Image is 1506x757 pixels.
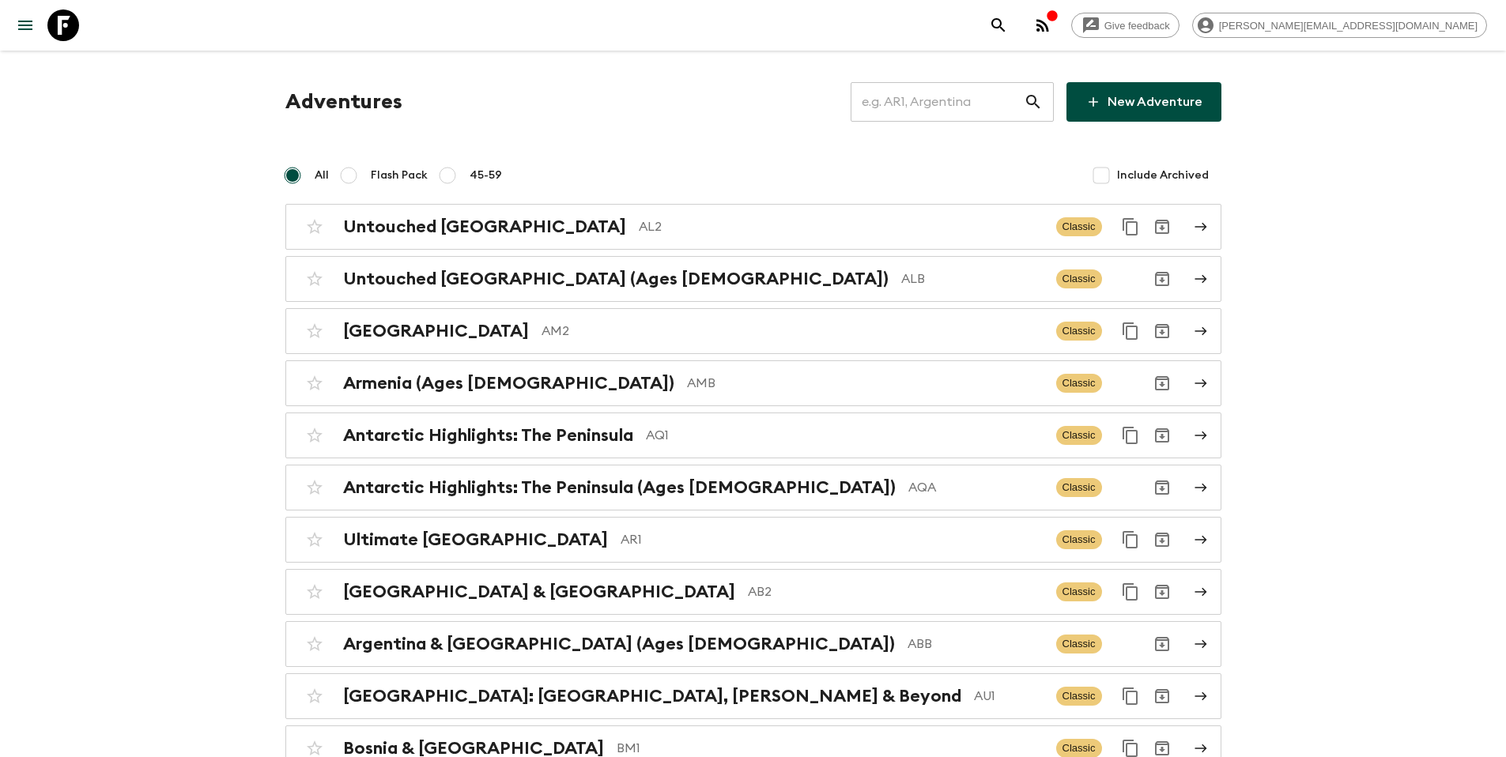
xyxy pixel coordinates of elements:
[1056,269,1102,288] span: Classic
[1146,576,1178,608] button: Archive
[1210,20,1486,32] span: [PERSON_NAME][EMAIL_ADDRESS][DOMAIN_NAME]
[285,360,1221,406] a: Armenia (Ages [DEMOGRAPHIC_DATA])AMBClassicArchive
[1056,217,1102,236] span: Classic
[343,529,608,550] h2: Ultimate [GEOGRAPHIC_DATA]
[1056,426,1102,445] span: Classic
[343,373,674,394] h2: Armenia (Ages [DEMOGRAPHIC_DATA])
[1146,420,1178,451] button: Archive
[285,412,1221,458] a: Antarctic Highlights: The PeninsulaAQ1ClassicDuplicate for 45-59Archive
[1115,315,1146,347] button: Duplicate for 45-59
[851,80,1024,124] input: e.g. AR1, Argentina
[1146,367,1178,399] button: Archive
[315,168,329,183] span: All
[1096,20,1179,32] span: Give feedback
[343,686,961,706] h2: [GEOGRAPHIC_DATA]: [GEOGRAPHIC_DATA], [PERSON_NAME] & Beyond
[1146,472,1178,503] button: Archive
[343,477,896,498] h2: Antarctic Highlights: The Peninsula (Ages [DEMOGRAPHIC_DATA])
[1056,374,1102,393] span: Classic
[1115,524,1146,556] button: Duplicate for 45-59
[908,635,1044,653] p: ABB
[343,634,895,654] h2: Argentina & [GEOGRAPHIC_DATA] (Ages [DEMOGRAPHIC_DATA])
[285,204,1221,250] a: Untouched [GEOGRAPHIC_DATA]AL2ClassicDuplicate for 45-59Archive
[646,426,1044,445] p: AQ1
[1146,211,1178,243] button: Archive
[343,217,626,237] h2: Untouched [GEOGRAPHIC_DATA]
[285,569,1221,615] a: [GEOGRAPHIC_DATA] & [GEOGRAPHIC_DATA]AB2ClassicDuplicate for 45-59Archive
[1117,168,1209,183] span: Include Archived
[1115,420,1146,451] button: Duplicate for 45-59
[343,269,889,289] h2: Untouched [GEOGRAPHIC_DATA] (Ages [DEMOGRAPHIC_DATA])
[1115,211,1146,243] button: Duplicate for 45-59
[748,582,1044,601] p: AB2
[1146,628,1178,660] button: Archive
[285,517,1221,563] a: Ultimate [GEOGRAPHIC_DATA]AR1ClassicDuplicate for 45-59Archive
[285,673,1221,719] a: [GEOGRAPHIC_DATA]: [GEOGRAPHIC_DATA], [PERSON_NAME] & BeyondAU1ClassicDuplicate for 45-59Archive
[639,217,1044,236] p: AL2
[1146,315,1178,347] button: Archive
[1056,635,1102,653] span: Classic
[1056,530,1102,549] span: Classic
[9,9,41,41] button: menu
[1146,680,1178,712] button: Archive
[1115,576,1146,608] button: Duplicate for 45-59
[285,465,1221,510] a: Antarctic Highlights: The Peninsula (Ages [DEMOGRAPHIC_DATA])AQAClassicArchive
[470,168,502,183] span: 45-59
[1071,13,1180,38] a: Give feedback
[1056,478,1102,497] span: Classic
[343,321,529,341] h2: [GEOGRAPHIC_DATA]
[974,687,1044,706] p: AU1
[285,86,402,118] h1: Adventures
[687,374,1044,393] p: AMB
[371,168,428,183] span: Flash Pack
[621,530,1044,549] p: AR1
[1115,680,1146,712] button: Duplicate for 45-59
[285,621,1221,667] a: Argentina & [GEOGRAPHIC_DATA] (Ages [DEMOGRAPHIC_DATA])ABBClassicArchive
[1056,687,1102,706] span: Classic
[1192,13,1487,38] div: [PERSON_NAME][EMAIL_ADDRESS][DOMAIN_NAME]
[1146,524,1178,556] button: Archive
[1056,322,1102,341] span: Classic
[901,269,1044,288] p: ALB
[983,9,1014,41] button: search adventures
[542,322,1044,341] p: AM2
[1146,263,1178,295] button: Archive
[343,582,735,602] h2: [GEOGRAPHIC_DATA] & [GEOGRAPHIC_DATA]
[285,256,1221,302] a: Untouched [GEOGRAPHIC_DATA] (Ages [DEMOGRAPHIC_DATA])ALBClassicArchive
[1056,582,1102,601] span: Classic
[1066,82,1221,122] a: New Adventure
[343,425,633,446] h2: Antarctic Highlights: The Peninsula
[908,478,1044,497] p: AQA
[285,308,1221,354] a: [GEOGRAPHIC_DATA]AM2ClassicDuplicate for 45-59Archive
